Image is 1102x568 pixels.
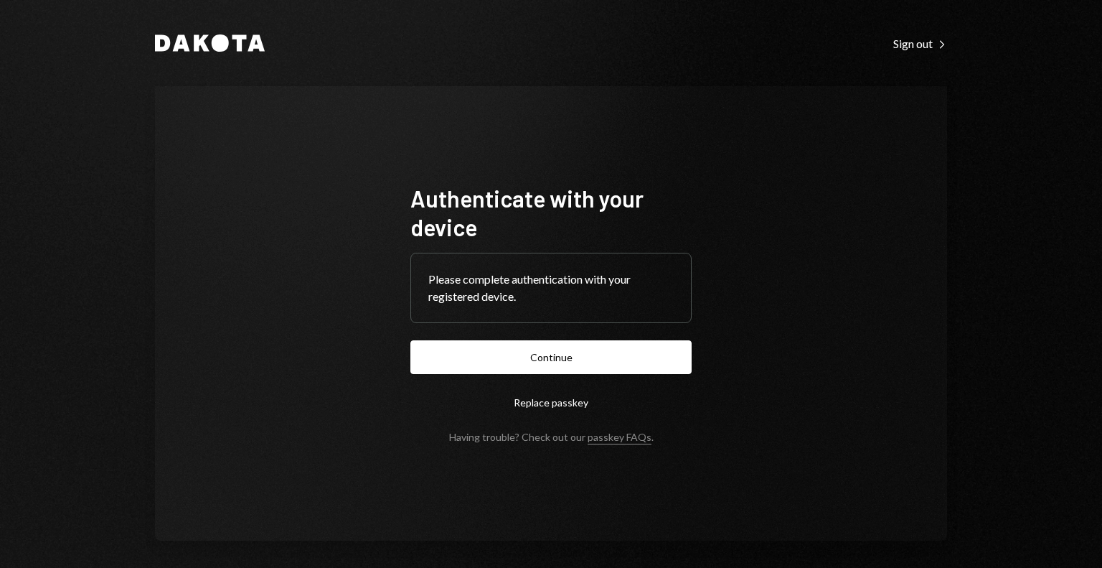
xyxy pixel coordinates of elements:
h1: Authenticate with your device [410,184,692,241]
button: Continue [410,340,692,374]
div: Having trouble? Check out our . [449,431,654,443]
a: Sign out [893,35,947,51]
a: passkey FAQs [588,431,651,444]
div: Please complete authentication with your registered device. [428,271,674,305]
button: Replace passkey [410,386,692,419]
div: Sign out [893,37,947,51]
